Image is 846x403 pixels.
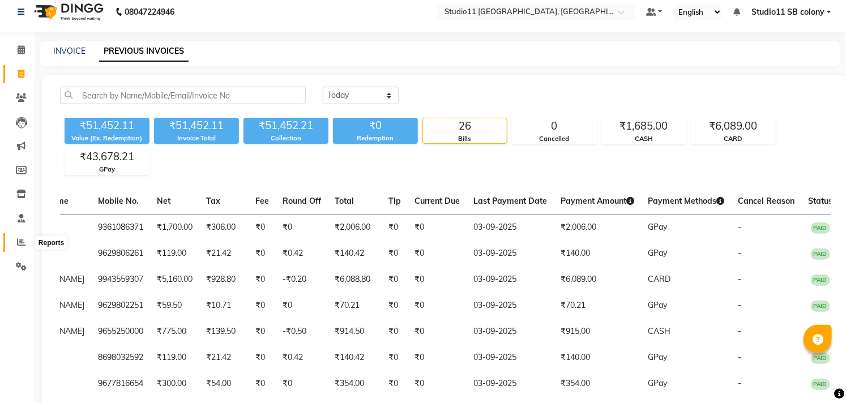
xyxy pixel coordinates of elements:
[811,275,830,286] span: PAID
[150,293,199,319] td: ₹59.50
[276,241,328,267] td: ₹0.42
[243,134,328,143] div: Collection
[199,319,249,345] td: ₹139.50
[691,134,775,144] div: CARD
[150,319,199,345] td: ₹775.00
[154,118,239,134] div: ₹51,452.11
[53,46,86,56] a: INVOICE
[276,319,328,345] td: -₹0.50
[648,378,667,388] span: GPay
[91,293,150,319] td: 9629802251
[249,293,276,319] td: ₹0
[554,345,641,371] td: ₹140.00
[65,149,149,165] div: ₹43,678.21
[150,241,199,267] td: ₹119.00
[283,196,321,206] span: Round Off
[408,371,467,397] td: ₹0
[467,371,554,397] td: 03-09-2025
[150,371,199,397] td: ₹300.00
[36,236,67,250] div: Reports
[91,371,150,397] td: 9677816654
[467,293,554,319] td: 03-09-2025
[388,196,401,206] span: Tip
[648,352,667,362] span: GPay
[811,353,830,364] span: PAID
[328,319,382,345] td: ₹914.50
[328,241,382,267] td: ₹140.42
[738,300,741,310] span: -
[382,267,408,293] td: ₹0
[512,134,596,144] div: Cancelled
[554,319,641,345] td: ₹915.00
[91,214,150,241] td: 9361086371
[554,241,641,267] td: ₹140.00
[423,134,507,144] div: Bills
[335,196,354,206] span: Total
[408,214,467,241] td: ₹0
[408,319,467,345] td: ₹0
[65,118,149,134] div: ₹51,452.11
[199,267,249,293] td: ₹928.80
[382,214,408,241] td: ₹0
[249,371,276,397] td: ₹0
[473,196,547,206] span: Last Payment Date
[648,196,724,206] span: Payment Methods
[408,345,467,371] td: ₹0
[738,222,741,232] span: -
[276,345,328,371] td: ₹0.42
[249,241,276,267] td: ₹0
[199,293,249,319] td: ₹10.71
[467,319,554,345] td: 03-09-2025
[328,371,382,397] td: ₹354.00
[408,293,467,319] td: ₹0
[99,41,189,62] a: PREVIOUS INVOICES
[738,352,741,362] span: -
[738,378,741,388] span: -
[423,118,507,134] div: 26
[648,274,670,284] span: CARD
[382,293,408,319] td: ₹0
[333,134,418,143] div: Redemption
[91,345,150,371] td: 8698032592
[150,214,199,241] td: ₹1,700.00
[150,345,199,371] td: ₹119.00
[648,222,667,232] span: GPay
[328,214,382,241] td: ₹2,006.00
[408,267,467,293] td: ₹0
[554,267,641,293] td: ₹6,089.00
[648,248,667,258] span: GPay
[276,371,328,397] td: ₹0
[199,345,249,371] td: ₹21.42
[467,267,554,293] td: 03-09-2025
[751,6,824,18] span: Studio11 SB colony
[602,134,686,144] div: CASH
[382,319,408,345] td: ₹0
[554,293,641,319] td: ₹70.21
[328,345,382,371] td: ₹140.42
[648,300,667,310] span: GPay
[738,196,794,206] span: Cancel Reason
[738,326,741,336] span: -
[276,214,328,241] td: ₹0
[382,241,408,267] td: ₹0
[243,118,328,134] div: ₹51,452.21
[811,301,830,312] span: PAID
[91,241,150,267] td: 9629806261
[512,118,596,134] div: 0
[811,379,830,390] span: PAID
[554,371,641,397] td: ₹354.00
[249,319,276,345] td: ₹0
[249,267,276,293] td: ₹0
[206,196,220,206] span: Tax
[199,214,249,241] td: ₹306.00
[157,196,170,206] span: Net
[249,345,276,371] td: ₹0
[467,214,554,241] td: 03-09-2025
[65,134,149,143] div: Value (Ex. Redemption)
[554,214,641,241] td: ₹2,006.00
[328,293,382,319] td: ₹70.21
[691,118,775,134] div: ₹6,089.00
[333,118,418,134] div: ₹0
[154,134,239,143] div: Invoice Total
[382,345,408,371] td: ₹0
